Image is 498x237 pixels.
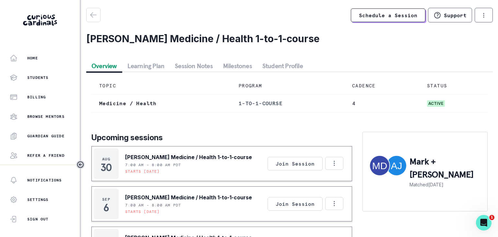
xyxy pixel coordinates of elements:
p: Guardian Guide [27,133,65,139]
button: Student Profile [257,60,308,72]
img: Aaditya Jha [387,156,406,175]
p: Home [27,56,38,61]
button: Join Session [267,197,323,211]
p: Upcoming sessions [91,132,352,143]
p: [PERSON_NAME] Medicine / Health 1-to-1-course [125,193,252,201]
td: 4 [344,94,419,112]
p: 7:00 AM - 8:00 AM PDT [125,203,181,208]
td: 1-to-1-course [231,94,344,112]
p: Support [444,12,467,19]
iframe: Intercom live chat [476,215,492,231]
span: 1 [489,215,494,220]
p: Billing [27,94,46,100]
p: Sep [102,197,110,202]
p: 30 [101,164,112,171]
button: Learning Plan [122,60,170,72]
p: Settings [27,197,49,202]
p: Refer a friend [27,153,65,158]
p: Browse Mentors [27,114,65,119]
p: Notifications [27,178,62,183]
td: TOPIC [91,77,231,94]
p: Matched [DATE] [409,181,481,188]
p: Aug [102,156,110,162]
button: Overview [86,60,122,72]
button: Options [325,197,343,210]
td: Medicine / Health [91,94,231,112]
button: Session Notes [170,60,218,72]
p: Starts [DATE] [125,169,160,174]
p: Starts [DATE] [125,209,160,214]
p: Mark + [PERSON_NAME] [409,155,481,181]
img: Curious Cardinals Logo [23,15,57,26]
button: Support [428,8,472,22]
p: 7:00 AM - 8:00 AM PDT [125,162,181,168]
a: Schedule a Session [351,8,425,22]
button: Join Session [267,157,323,170]
button: Milestones [218,60,257,72]
td: PROGRAM [231,77,344,94]
img: Mark DeMonte [370,156,389,175]
button: Toggle sidebar [76,160,85,169]
p: Sign Out [27,217,49,222]
td: STATUS [419,77,488,94]
td: CADENCE [344,77,419,94]
button: options [475,8,493,22]
p: [PERSON_NAME] Medicine / Health 1-to-1-course [125,153,252,161]
span: active [427,100,445,107]
button: Options [325,157,343,170]
p: Students [27,75,49,80]
h2: [PERSON_NAME] Medicine / Health 1-to-1-course [86,33,493,44]
p: 6 [103,205,109,211]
